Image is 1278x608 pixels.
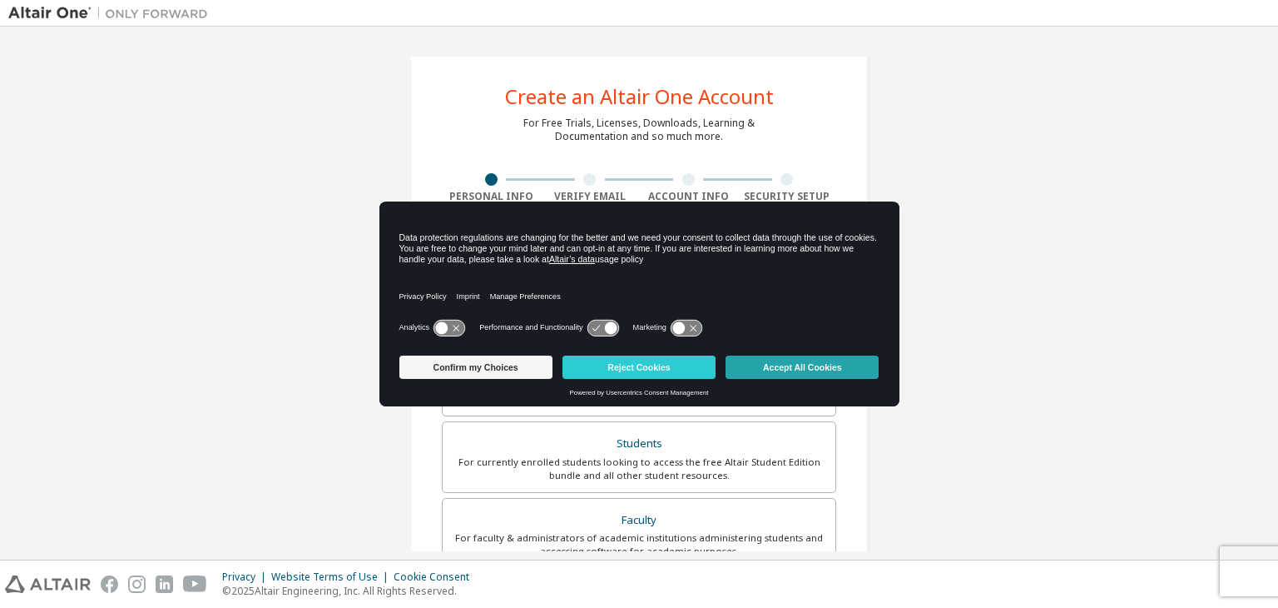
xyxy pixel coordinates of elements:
[128,576,146,593] img: instagram.svg
[505,87,774,107] div: Create an Altair One Account
[222,571,271,584] div: Privacy
[541,190,640,203] div: Verify Email
[394,571,479,584] div: Cookie Consent
[442,190,541,203] div: Personal Info
[101,576,118,593] img: facebook.svg
[738,190,837,203] div: Security Setup
[222,584,479,598] p: © 2025 Altair Engineering, Inc. All Rights Reserved.
[453,432,825,456] div: Students
[453,456,825,482] div: For currently enrolled students looking to access the free Altair Student Edition bundle and all ...
[271,571,394,584] div: Website Terms of Use
[8,5,216,22] img: Altair One
[156,576,173,593] img: linkedin.svg
[523,117,755,143] div: For Free Trials, Licenses, Downloads, Learning & Documentation and so much more.
[453,509,825,532] div: Faculty
[639,190,738,203] div: Account Info
[183,576,207,593] img: youtube.svg
[5,576,91,593] img: altair_logo.svg
[453,531,825,558] div: For faculty & administrators of academic institutions administering students and accessing softwa...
